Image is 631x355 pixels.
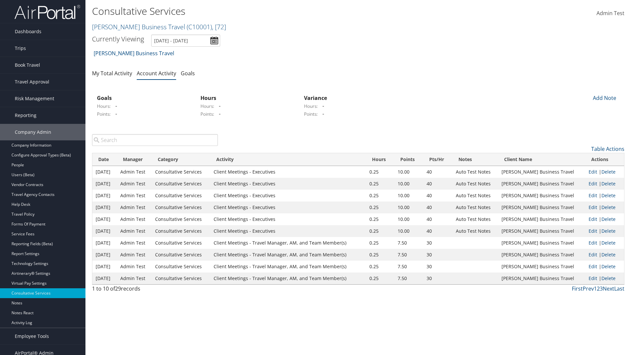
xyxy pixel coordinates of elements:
td: [PERSON_NAME] Business Travel [498,272,585,284]
span: 29 [115,285,121,292]
td: [PERSON_NAME] Business Travel [498,261,585,272]
td: 0.25 [366,237,394,249]
h1: Consultative Services [92,4,447,18]
td: Admin Test [117,225,152,237]
input: [DATE] - [DATE] [151,35,220,47]
td: 0.25 [366,166,394,178]
td: [PERSON_NAME] Business Travel [498,249,585,261]
td: Consultative Services [152,178,210,190]
td: Client Meetings - Executives [210,201,366,213]
span: ( C10001 ) [187,22,212,31]
td: [DATE] [92,190,117,201]
span: Risk Management [15,90,54,107]
td: 30 [423,272,453,284]
th: Client Name [498,153,585,166]
th: Points [394,153,423,166]
td: 10.00 [394,201,423,213]
div: Add Note [588,94,619,102]
a: Edit [589,240,597,246]
td: 30 [423,237,453,249]
th: Date: activate to sort column ascending [92,153,117,166]
label: Hours: [200,103,214,109]
span: Dashboards [15,23,41,40]
td: 40 [423,166,453,178]
td: [PERSON_NAME] Business Travel [498,190,585,201]
a: Edit [589,192,597,199]
td: 10.00 [394,178,423,190]
td: 0.25 [366,213,394,225]
td: | [585,272,624,284]
a: Delete [601,240,616,246]
td: | [585,261,624,272]
td: 0.25 [366,190,394,201]
td: Client Meetings - Executives [210,225,366,237]
span: - [216,110,221,117]
span: , [ 72 ] [212,22,226,31]
td: Client Meetings - Travel Manager, AM, and Team Member(s) [210,261,366,272]
td: Consultative Services [152,261,210,272]
td: 0.25 [366,225,394,237]
td: [DATE] [92,261,117,272]
td: 10.00 [394,213,423,225]
strong: Goals [97,94,112,102]
td: Consultative Services [152,190,210,201]
td: Consultative Services [152,166,210,178]
td: [DATE] [92,225,117,237]
td: Auto Test Notes [453,201,498,213]
td: Client Meetings - Executives [210,166,366,178]
a: Edit [589,251,597,258]
td: Client Meetings - Executives [210,178,366,190]
th: Actions [585,153,624,166]
input: Search [92,134,218,146]
td: | [585,178,624,190]
a: 2 [597,285,600,292]
a: Table Actions [591,145,624,153]
a: 1 [594,285,597,292]
td: Admin Test [117,237,152,249]
a: [PERSON_NAME] Business Travel [92,22,226,31]
td: Admin Test [117,261,152,272]
td: 0.25 [366,178,394,190]
th: Notes [453,153,498,166]
td: 0.25 [366,261,394,272]
td: [DATE] [92,213,117,225]
td: Client Meetings - Travel Manager, AM, and Team Member(s) [210,272,366,284]
th: Category: activate to sort column ascending [152,153,210,166]
a: Delete [601,251,616,258]
td: Client Meetings - Travel Manager, AM, and Team Member(s) [210,249,366,261]
th: Pts/Hr [423,153,453,166]
td: Client Meetings - Executives [210,213,366,225]
td: Admin Test [117,178,152,190]
td: Consultative Services [152,213,210,225]
td: Auto Test Notes [453,225,498,237]
td: 0.25 [366,201,394,213]
td: 10.00 [394,190,423,201]
a: Next [603,285,614,292]
td: Consultative Services [152,225,210,237]
a: Delete [601,169,616,175]
th: Manager: activate to sort column ascending [117,153,152,166]
span: Travel Approval [15,74,49,90]
a: Delete [601,263,616,270]
td: Admin Test [117,272,152,284]
td: 40 [423,190,453,201]
a: Last [614,285,624,292]
td: Consultative Services [152,249,210,261]
td: Client Meetings - Travel Manager, AM, and Team Member(s) [210,237,366,249]
a: Delete [601,204,616,210]
td: | [585,249,624,261]
img: airportal-logo.png [14,4,80,20]
span: - [319,110,324,117]
td: [PERSON_NAME] Business Travel [498,178,585,190]
a: Delete [601,180,616,187]
h3: Currently Viewing [92,35,144,43]
td: Auto Test Notes [453,213,498,225]
label: Points: [200,111,214,117]
td: [DATE] [92,166,117,178]
td: 10.00 [394,166,423,178]
td: | [585,166,624,178]
a: Delete [601,275,616,281]
td: Admin Test [117,190,152,201]
a: Edit [589,216,597,222]
td: [DATE] [92,178,117,190]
